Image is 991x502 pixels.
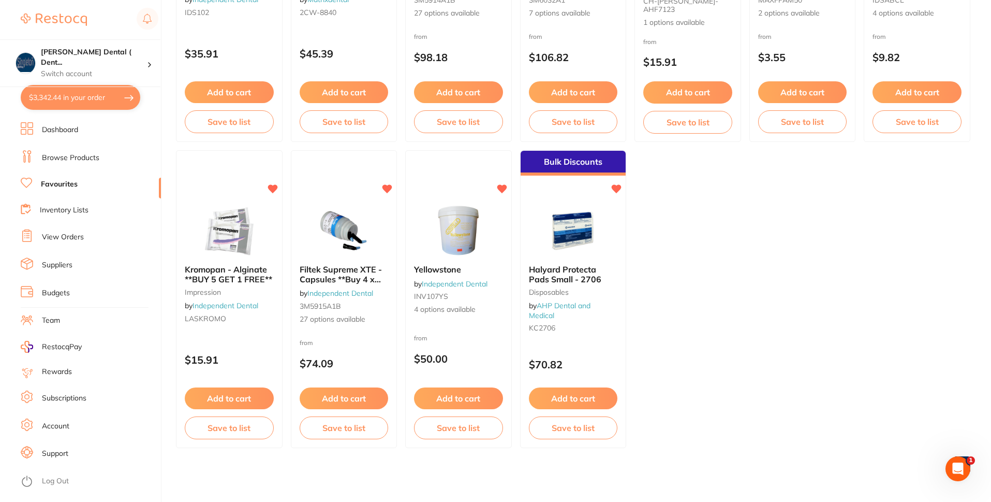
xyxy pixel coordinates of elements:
p: Switch account [41,69,147,79]
a: Inventory Lists [40,205,88,216]
a: View Orders [42,232,84,242]
span: INV107YS [414,292,448,301]
button: Add to cart [185,388,274,409]
small: disposables [529,288,618,296]
img: Singleton Dental ( DentalTown 8 Pty Ltd) [16,53,35,72]
a: Subscriptions [42,393,86,404]
button: Save to list [185,110,274,133]
button: Save to list [185,417,274,439]
button: Add to cart [414,388,503,409]
button: Add to cart [529,81,618,103]
button: Save to list [529,110,618,133]
span: from [414,33,427,40]
img: Filtek Supreme XTE - Capsules **Buy 4 x Capsules** Receive 1 x Filtek Bulk Fil Flowable A2 (4862A... [310,205,377,256]
span: IDS102 [185,8,209,17]
button: $3,342.44 in your order [21,85,140,110]
a: Account [42,421,69,432]
button: Add to cart [529,388,618,409]
a: Dashboard [42,125,78,135]
p: $98.18 [414,51,503,63]
span: Kromopan - Alginate **BUY 5 GET 1 FREE** [185,264,272,284]
a: Browse Products [42,153,99,163]
a: Rewards [42,367,72,377]
b: Yellowstone [414,265,503,274]
span: by [529,301,590,320]
small: impression [185,288,274,296]
button: Add to cart [300,388,389,409]
span: 3M5915A1B [300,302,341,311]
button: Add to cart [300,81,389,103]
button: Save to list [414,417,503,439]
button: Save to list [872,110,962,133]
p: $15.91 [185,354,274,366]
span: KC2706 [529,323,555,333]
button: Add to cart [758,81,847,103]
p: $3.55 [758,51,847,63]
a: Team [42,315,60,326]
span: Yellowstone [414,264,461,275]
button: Save to list [643,111,732,134]
b: Halyard Protecta Pads Small - 2706 [529,265,618,284]
a: Independent Dental [307,289,373,298]
p: $35.91 [185,48,274,60]
span: 1 [967,456,975,465]
b: Filtek Supreme XTE - Capsules **Buy 4 x Capsules** Receive 1 x Filtek Bulk Fil Flowable A2 (4862A... [300,265,389,284]
p: $45.39 [300,48,389,60]
span: by [414,279,487,289]
span: LASKROMO [185,314,226,323]
p: $50.00 [414,353,503,365]
button: Log Out [21,474,158,490]
span: by [185,301,258,310]
a: 1 [954,454,970,475]
button: Save to list [758,110,847,133]
span: from [414,334,427,342]
button: Add to cart [414,81,503,103]
a: AHP Dental and Medical [529,301,590,320]
button: Save to list [529,417,618,439]
span: 1 options available [643,18,732,28]
span: 27 options available [300,314,389,325]
button: Save to list [300,417,389,439]
span: 2CW-8840 [300,8,336,17]
button: Add to cart [872,81,962,103]
p: $74.09 [300,357,389,369]
a: Budgets [42,288,70,298]
span: from [529,33,542,40]
a: Suppliers [42,260,72,270]
a: RestocqPay [21,341,82,353]
a: Support [42,449,68,459]
b: Kromopan - Alginate **BUY 5 GET 1 FREE** [185,265,274,284]
p: $106.82 [529,51,618,63]
img: Yellowstone [425,205,492,256]
a: Log Out [42,476,69,486]
span: 4 options available [414,305,503,315]
img: RestocqPay [21,341,33,353]
p: $15.91 [643,56,732,68]
button: Save to list [414,110,503,133]
span: 4 options available [872,8,962,19]
img: Restocq Logo [21,13,87,26]
a: Independent Dental [193,301,258,310]
span: from [872,33,886,40]
span: by [300,289,373,298]
span: from [758,33,772,40]
button: Save to list [300,110,389,133]
img: Halyard Protecta Pads Small - 2706 [539,205,607,256]
img: Kromopan - Alginate **BUY 5 GET 1 FREE** [196,205,263,256]
span: from [300,339,313,347]
button: Add to cart [185,81,274,103]
span: 27 options available [414,8,503,19]
h4: Singleton Dental ( DentalTown 8 Pty Ltd) [41,47,147,67]
span: RestocqPay [42,342,82,352]
span: 2 options available [758,8,847,19]
p: $9.82 [872,51,962,63]
span: from [643,38,657,46]
iframe: Intercom live chat [945,456,970,481]
span: 7 options available [529,8,618,19]
span: Halyard Protecta Pads Small - 2706 [529,264,601,284]
button: Add to cart [643,81,732,103]
a: Favourites [41,179,78,190]
a: Independent Dental [422,279,487,289]
div: Bulk Discounts [521,151,626,176]
a: Restocq Logo [21,8,87,32]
